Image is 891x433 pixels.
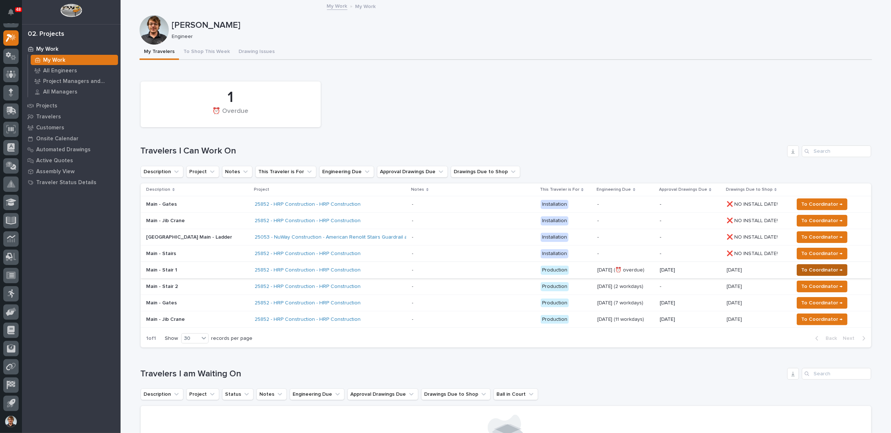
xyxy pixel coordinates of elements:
div: 02. Projects [28,30,64,38]
button: Approval Drawings Due [347,388,418,400]
p: Approval Drawings Due [659,186,707,194]
span: To Coordinator → [801,233,843,242]
a: All Engineers [28,65,121,76]
span: To Coordinator → [801,299,843,307]
a: My Work [22,43,121,54]
button: Description [141,388,183,400]
p: - [660,234,721,240]
a: 25852 - HRP Construction - HRP Construction [255,267,361,273]
button: To Coordinator → [797,281,848,292]
p: 1 of 1 [141,330,162,347]
span: Next [843,335,859,342]
p: - [597,201,654,208]
p: Main - Jib Crane [146,316,249,323]
input: Search [802,145,871,157]
div: Production [541,266,569,275]
p: Customers [36,125,64,131]
p: Description [146,186,171,194]
button: Engineering Due [290,388,344,400]
p: ❌ NO INSTALL DATE! [727,200,779,208]
p: - [597,234,654,240]
p: - [660,284,721,290]
button: To Coordinator → [797,231,848,243]
p: Project Managers and Engineers [43,78,115,85]
button: Notes [256,388,287,400]
p: [DATE] [660,267,721,273]
a: 25852 - HRP Construction - HRP Construction [255,251,361,257]
button: Engineering Due [319,166,374,178]
div: - [412,218,414,224]
div: Installation [541,249,568,258]
button: To Coordinator → [797,248,848,259]
div: - [412,284,414,290]
p: Main - Gates [146,300,249,306]
p: Notes [411,186,424,194]
div: ⏰ Overdue [153,107,308,123]
a: Traveler Status Details [22,177,121,188]
h1: Travelers I am Waiting On [141,369,784,379]
a: Automated Drawings [22,144,121,155]
p: All Managers [43,89,77,95]
p: Main - Jib Crane [146,218,249,224]
tr: Main - Gates25852 - HRP Construction - HRP Construction - Installation--❌ NO INSTALL DATE!❌ NO IN... [141,196,871,213]
tr: Main - Stair 125852 - HRP Construction - HRP Construction - Production[DATE] (⏰ overdue)[DATE][DA... [141,262,871,278]
p: [DATE] [727,282,743,290]
a: 25852 - HRP Construction - HRP Construction [255,201,361,208]
tr: Main - Stairs25852 - HRP Construction - HRP Construction - Installation--❌ NO INSTALL DATE!❌ NO I... [141,246,871,262]
p: ❌ NO INSTALL DATE! [727,233,779,240]
a: My Work [28,55,121,65]
button: Notifications [3,4,19,20]
div: - [412,267,414,273]
button: Notes [222,166,252,178]
p: [GEOGRAPHIC_DATA] Main - Ladder [146,234,249,240]
p: Engineer [172,34,866,40]
p: Projects [36,103,57,109]
div: Production [541,299,569,308]
div: Production [541,315,569,324]
a: Travelers [22,111,121,122]
div: - [412,300,414,306]
button: This Traveler is For [255,166,316,178]
p: [DATE] (⏰ overdue) [597,267,654,273]
p: This Traveler is For [540,186,579,194]
tr: Main - Jib Crane25852 - HRP Construction - HRP Construction - Production[DATE] (11 workdays)[DATE... [141,311,871,328]
div: Installation [541,200,568,209]
p: [DATE] [660,300,721,306]
div: - [412,234,414,240]
div: Notifications48 [9,9,19,20]
p: Main - Stair 1 [146,267,249,273]
a: My Work [327,1,347,10]
button: Drawings Due to Shop [421,388,491,400]
p: All Engineers [43,68,77,74]
a: Assembly View [22,166,121,177]
button: users-avatar [3,414,19,429]
p: - [660,201,721,208]
input: Search [802,368,871,380]
p: ❌ NO INSTALL DATE! [727,216,779,224]
p: Engineering Due [597,186,631,194]
a: 25852 - HRP Construction - HRP Construction [255,316,361,323]
p: - [660,218,721,224]
div: - [412,201,414,208]
button: To Coordinator → [797,215,848,227]
button: Drawing Issues [234,45,279,60]
button: To Shop This Week [179,45,234,60]
p: Onsite Calendar [36,136,79,142]
img: Workspace Logo [60,4,82,17]
p: 48 [16,7,21,12]
p: Show [165,335,178,342]
button: Description [141,166,183,178]
a: Active Quotes [22,155,121,166]
p: Active Quotes [36,157,73,164]
p: [DATE] (2 workdays) [597,284,654,290]
span: To Coordinator → [801,216,843,225]
tr: [GEOGRAPHIC_DATA] Main - Ladder25053 - NuWay Construction - American Renolit Stairs Guardrail and... [141,229,871,246]
button: Back [810,335,840,342]
button: Project [186,166,219,178]
p: - [660,251,721,257]
p: [DATE] [660,316,721,323]
p: Travelers [36,114,61,120]
p: My Work [36,46,58,53]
